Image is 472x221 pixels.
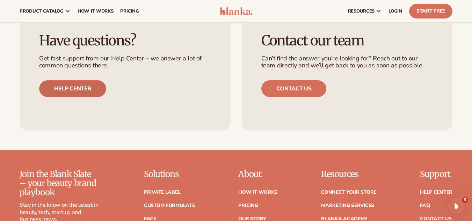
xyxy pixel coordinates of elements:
[20,8,64,14] span: product catalog
[20,170,99,197] p: Join the Blank Slate – your beauty brand playbook
[144,170,195,179] p: Solutions
[409,4,452,19] a: Start Free
[462,197,468,203] span: 3
[238,170,277,179] p: About
[321,170,376,179] p: Resources
[420,203,430,208] a: FAQ
[220,7,253,15] img: logo
[321,190,376,195] a: Connect your store
[144,203,195,208] a: Custom formulate
[39,55,211,69] p: Get fast support from our Help Center – we answer a lot of common questions there.
[389,8,402,14] span: LOGIN
[448,197,465,214] iframe: Intercom live chat
[261,80,327,97] a: Contact us
[238,190,277,195] a: How It Works
[39,33,211,48] h3: Have questions?
[420,190,452,195] a: Help Center
[144,190,180,195] a: Private label
[120,8,139,14] span: pricing
[238,203,258,208] a: Pricing
[78,8,114,14] span: How It Works
[39,80,106,97] a: Help center
[348,8,375,14] span: resources
[321,203,374,208] a: Marketing services
[261,55,433,69] p: Can’t find the answer you’re looking for? Reach out to our team directly and we’ll get back to yo...
[420,170,452,179] p: Support
[261,33,433,48] h3: Contact our team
